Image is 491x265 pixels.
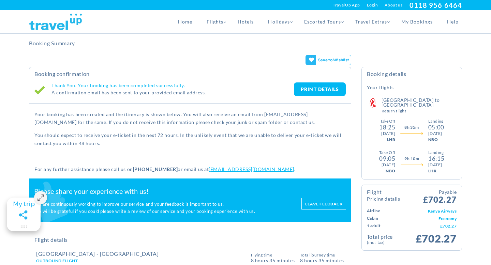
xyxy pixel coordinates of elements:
span: Outbound Flight [36,258,78,263]
gamitee-button: Get your friends' opinions [306,55,352,65]
td: Total Price [367,233,412,245]
div: Take Off [380,118,395,124]
td: Cabin [367,215,396,222]
a: Leave feedback [301,198,346,209]
div: [DATE] [428,162,444,168]
small: (Incl. Tax) [367,239,412,245]
h2: Booking Confirmation [34,71,346,77]
a: Flights [199,10,230,33]
p: We are continuously working to improve our service and your feedback is important to us. We will ... [34,201,295,215]
h2: Please share your experience with us! [34,187,295,196]
h5: Your Flights [367,84,394,91]
a: Travel Extras [348,10,395,33]
small: Payable [423,188,457,196]
div: 05:00 [428,124,444,130]
span: 9h 10m [404,156,419,162]
td: Airline [367,207,396,215]
strong: [PHONE_NUMBER] [133,166,178,172]
a: Escorted Tours [297,10,348,33]
a: 0118 956 6464 [410,1,462,9]
span: Flying Time [251,253,295,257]
td: 1 Adult [367,222,396,230]
p: Your booking has been created and the itinerary is shown below. You will also receive an email fr... [34,110,346,126]
div: 16:15 [428,156,444,162]
h4: Booking Details [367,71,457,82]
h2: Booking Summary [29,34,75,53]
div: [DATE] [428,130,444,137]
h4: [GEOGRAPHIC_DATA] - [GEOGRAPHIC_DATA] [36,251,159,256]
a: My Bookings [394,10,440,33]
a: Home [171,10,199,33]
div: NBO [428,137,444,143]
small: Return Flight [382,109,457,113]
div: [DATE] [382,162,396,168]
span: 8 Hours 35 Minutes [251,257,295,263]
gamitee-floater-minimize-handle: Maximize [7,198,41,231]
div: [DATE] [381,130,395,137]
h5: [GEOGRAPHIC_DATA] to [GEOGRAPHIC_DATA] [382,98,457,113]
a: Hotels [230,10,261,33]
div: Landing [428,150,444,156]
h4: Flight [367,189,400,201]
span: £702.27 [416,232,457,245]
span: 8 hours 35 Minutes [300,257,344,263]
p: A confirmation email has been sent to your provided email address. [51,89,294,96]
span: 8h 35m [404,124,419,130]
img: Kenya Airways [366,98,380,108]
div: Landing [428,118,444,124]
p: For any further assistance please call us on or email us at . [34,165,346,173]
td: £702.27 [396,222,457,230]
div: 09:05 [379,156,395,162]
p: You should expect to receive your e-ticket in the next 72 hours. In the unlikely event that we ar... [34,131,346,147]
a: Help [440,10,462,33]
a: [EMAIL_ADDRESS][DOMAIN_NAME] [209,166,294,172]
td: Economy [396,215,457,222]
div: LHR [428,168,444,174]
div: 18:25 [379,124,395,130]
td: Kenya Airways [396,207,457,215]
a: PRINT DETAILS [294,82,346,96]
div: LHR [387,137,395,143]
small: Pricing Details [367,197,400,201]
h4: Thank You. Your booking has been completed successfully. [51,82,294,89]
a: Holidays [261,10,297,33]
span: Total Journey Time [300,253,344,257]
span: £702.27 [423,188,457,204]
div: NBO [386,168,395,174]
h2: Flight Details [34,236,346,243]
div: Take Off [379,150,396,156]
